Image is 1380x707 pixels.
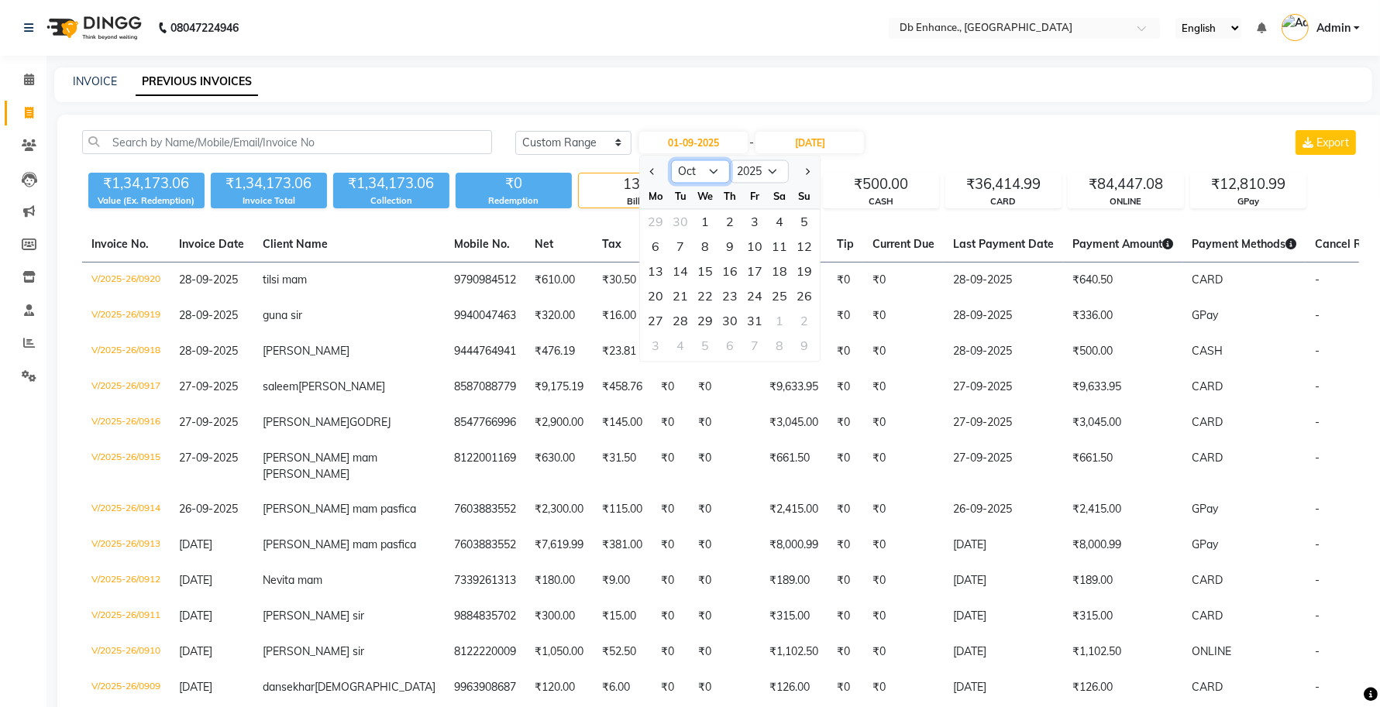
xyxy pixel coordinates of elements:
[1063,298,1182,334] td: ₹336.00
[211,173,327,194] div: ₹1,34,173.06
[944,298,1063,334] td: 28-09-2025
[742,259,767,284] div: Friday, October 17, 2025
[718,235,742,259] div: Thursday, October 9, 2025
[1192,308,1218,322] span: GPay
[668,235,693,259] div: 7
[718,210,742,235] div: Thursday, October 2, 2025
[760,563,828,599] td: ₹189.00
[689,492,760,527] td: ₹0
[445,441,525,492] td: 8122001169
[718,334,742,359] div: 6
[749,135,754,151] span: -
[792,334,817,359] div: Sunday, November 9, 2025
[1191,195,1306,208] div: GPay
[639,132,748,153] input: Start Date
[1315,273,1320,287] span: -
[652,527,689,563] td: ₹0
[593,527,652,563] td: ₹381.00
[863,563,944,599] td: ₹0
[1315,644,1320,658] span: -
[445,492,525,527] td: 7603883552
[263,344,349,358] span: [PERSON_NAME]
[1069,173,1183,195] div: ₹84,447.08
[767,309,792,334] div: 1
[643,309,668,334] div: 27
[525,405,593,441] td: ₹2,900.00
[652,670,689,705] td: ₹0
[643,184,668,209] div: Mo
[643,334,668,359] div: Monday, November 3, 2025
[944,527,1063,563] td: [DATE]
[742,184,767,209] div: Fr
[82,130,492,154] input: Search by Name/Mobile/Email/Invoice No
[349,415,391,429] span: GODREJ
[445,334,525,369] td: 9444764941
[445,599,525,634] td: 9884835702
[718,334,742,359] div: Thursday, November 6, 2025
[872,237,934,251] span: Current Due
[944,599,1063,634] td: [DATE]
[718,259,742,284] div: 16
[668,259,693,284] div: Tuesday, October 14, 2025
[179,379,238,393] span: 27-09-2025
[718,184,742,209] div: Th
[179,308,238,322] span: 28-09-2025
[593,441,652,492] td: ₹31.50
[944,263,1063,299] td: 28-09-2025
[689,441,760,492] td: ₹0
[652,369,689,405] td: ₹0
[445,369,525,405] td: 8587088779
[828,298,863,334] td: ₹0
[652,492,689,527] td: ₹0
[668,284,693,309] div: 21
[671,160,730,184] select: Select month
[593,563,652,599] td: ₹9.00
[693,184,718,209] div: We
[668,259,693,284] div: 14
[792,210,817,235] div: 5
[1192,537,1218,551] span: GPay
[742,235,767,259] div: 10
[693,210,718,235] div: 1
[742,259,767,284] div: 17
[863,263,944,299] td: ₹0
[263,379,298,393] span: saleem
[760,369,828,405] td: ₹9,633.95
[646,160,659,184] button: Previous month
[1063,492,1182,527] td: ₹2,415.00
[668,309,693,334] div: Tuesday, October 28, 2025
[593,369,652,405] td: ₹458.76
[1063,441,1182,492] td: ₹661.50
[82,492,170,527] td: V/2025-26/0914
[668,284,693,309] div: Tuesday, October 21, 2025
[643,235,668,259] div: 6
[263,573,322,587] span: Nevita mam
[742,284,767,309] div: Friday, October 24, 2025
[525,670,593,705] td: ₹120.00
[82,599,170,634] td: V/2025-26/0911
[767,284,792,309] div: 25
[828,634,863,670] td: ₹0
[742,309,767,334] div: Friday, October 31, 2025
[1282,14,1309,41] img: Admin
[445,527,525,563] td: 7603883552
[944,563,1063,599] td: [DATE]
[82,263,170,299] td: V/2025-26/0920
[263,502,416,516] span: [PERSON_NAME] mam pasfica
[1063,634,1182,670] td: ₹1,102.50
[91,237,149,251] span: Invoice No.
[792,210,817,235] div: Sunday, October 5, 2025
[652,563,689,599] td: ₹0
[863,527,944,563] td: ₹0
[525,527,593,563] td: ₹7,619.99
[755,132,864,153] input: End Date
[742,210,767,235] div: 3
[82,405,170,441] td: V/2025-26/0916
[593,670,652,705] td: ₹6.00
[792,259,817,284] div: Sunday, October 19, 2025
[445,263,525,299] td: 9790984512
[1315,308,1320,322] span: -
[579,195,693,208] div: Bills
[179,273,238,287] span: 28-09-2025
[767,210,792,235] div: 4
